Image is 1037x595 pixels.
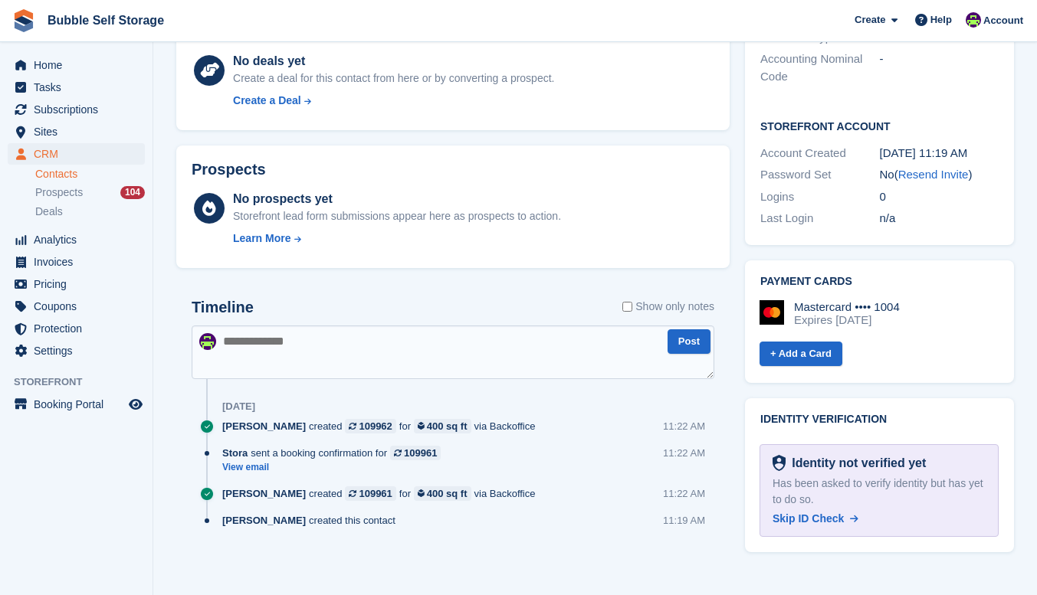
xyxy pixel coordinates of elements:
h2: Storefront Account [760,118,999,133]
a: Preview store [126,395,145,414]
span: Invoices [34,251,126,273]
a: menu [8,121,145,142]
div: sent a booking confirmation for [222,446,448,460]
div: 400 sq ft [427,486,468,501]
div: 109961 [359,486,392,501]
div: 109962 [359,419,392,433]
span: Storefront [14,374,153,390]
a: + Add a Card [760,342,842,367]
span: Settings [34,340,126,361]
a: Resend Invite [898,168,969,181]
a: 109961 [390,446,441,460]
a: menu [8,99,145,120]
div: Expires [DATE] [794,313,900,327]
button: Post [668,329,710,355]
a: menu [8,296,145,317]
span: Coupons [34,296,126,317]
div: No deals yet [233,52,554,70]
label: Show only notes [622,299,714,315]
div: Has been asked to verify identity but has yet to do so. [773,476,986,508]
div: Identity not verified yet [786,454,926,472]
a: Create a Deal [233,93,554,109]
div: - [880,51,999,85]
img: Tom Gilmore [966,12,981,28]
h2: Identity verification [760,414,999,426]
div: Logins [760,188,880,206]
a: 109961 [345,486,395,501]
div: No prospects yet [233,190,561,208]
span: Pricing [34,273,126,295]
span: ( ) [894,168,973,181]
span: Create [855,12,885,28]
span: Booking Portal [34,394,126,415]
div: 11:22 AM [663,446,705,460]
a: menu [8,54,145,76]
div: Password Set [760,166,880,184]
div: 11:22 AM [663,486,705,501]
a: Skip ID Check [773,511,858,527]
a: menu [8,143,145,165]
span: Prospects [35,185,83,200]
div: 400 sq ft [427,419,468,433]
span: Analytics [34,229,126,250]
div: Create a Deal [233,93,301,109]
div: [DATE] 11:19 AM [880,145,999,162]
div: Account Created [760,145,880,162]
img: Mastercard Logo [760,300,784,325]
div: [DATE] [222,400,255,413]
a: menu [8,394,145,415]
img: Tom Gilmore [199,333,216,350]
span: Sites [34,121,126,142]
span: [PERSON_NAME] [222,486,306,501]
span: Stora [222,446,248,460]
a: 109962 [345,419,395,433]
div: Accounting Nominal Code [760,51,880,85]
span: Tasks [34,77,126,98]
a: Learn More [233,230,561,247]
a: 400 sq ft [414,486,471,501]
h2: Prospects [192,161,266,178]
span: CRM [34,143,126,165]
a: View email [222,461,448,474]
div: No [880,166,999,184]
img: Identity Verification Ready [773,455,786,472]
div: created this contact [222,513,403,528]
span: Help [930,12,952,28]
a: 400 sq ft [414,419,471,433]
a: menu [8,251,145,273]
input: Show only notes [622,299,632,315]
span: Home [34,54,126,76]
span: Account [983,13,1023,28]
img: stora-icon-8386f47178a22dfd0bd8f6a31ec36ba5ce8667c1dd55bd0f319d3a0aa187defe.svg [12,9,35,32]
span: Subscriptions [34,99,126,120]
a: menu [8,273,145,295]
div: n/a [880,210,999,227]
a: menu [8,340,145,361]
a: menu [8,318,145,339]
div: Mastercard •••• 1004 [794,300,900,314]
div: 104 [120,186,145,199]
div: created for via Backoffice [222,486,543,501]
div: Create a deal for this contact from here or by converting a prospect. [233,70,554,87]
a: Bubble Self Storage [41,8,170,33]
div: created for via Backoffice [222,419,543,433]
div: 11:22 AM [663,419,705,433]
div: 109961 [404,446,437,460]
a: menu [8,229,145,250]
a: Contacts [35,167,145,181]
span: Protection [34,318,126,339]
span: Deals [35,204,63,219]
div: 11:19 AM [663,513,705,528]
span: [PERSON_NAME] [222,513,306,528]
a: menu [8,77,145,98]
a: Deals [35,204,145,220]
a: Prospects 104 [35,185,145,201]
div: Storefront lead form submissions appear here as prospects to action. [233,208,561,224]
h2: Timeline [192,299,254,316]
span: Skip ID Check [773,512,844,525]
div: Last Login [760,210,880,227]
div: 0 [880,188,999,206]
h2: Payment cards [760,276,999,288]
span: [PERSON_NAME] [222,419,306,433]
div: Learn More [233,230,290,247]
